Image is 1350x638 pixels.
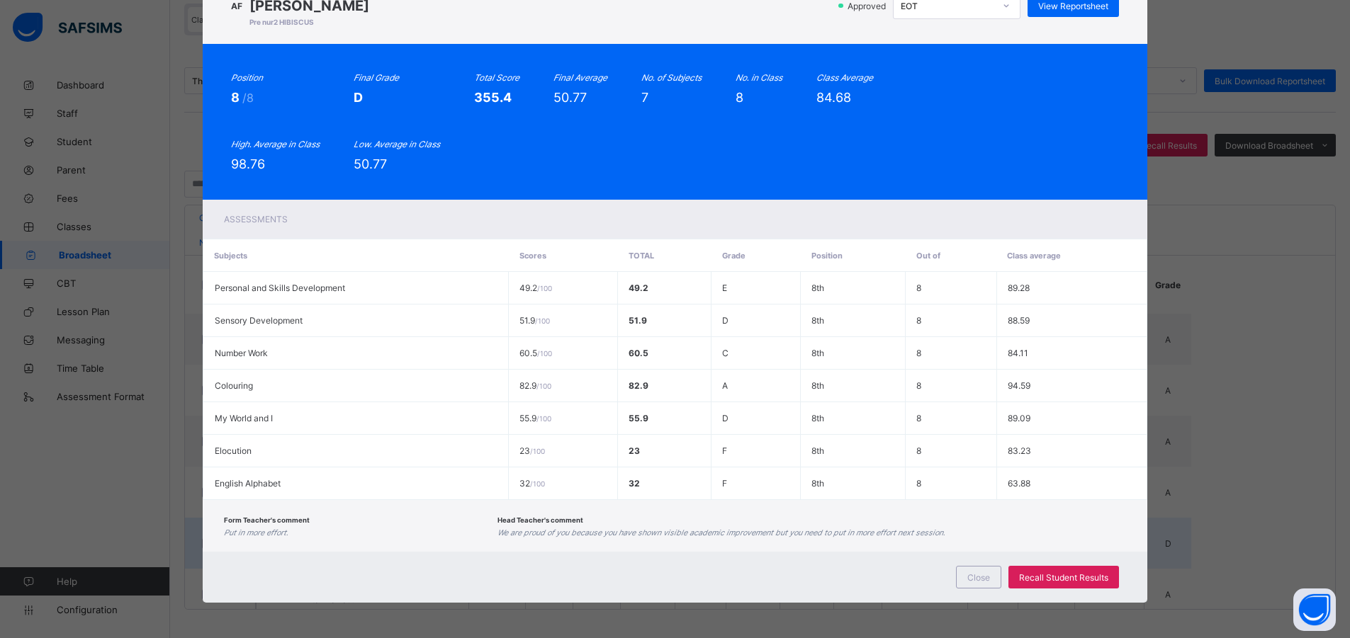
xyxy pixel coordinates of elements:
span: 8 [916,380,921,391]
span: 98.76 [231,156,265,171]
span: 8 [231,90,242,105]
i: Final Grade [354,72,399,83]
span: F [722,445,727,456]
span: Out of [916,251,940,261]
span: /8 [242,91,254,105]
i: No. of Subjects [641,72,702,83]
span: 8 [916,445,921,456]
span: English Alphabet [215,478,281,489]
span: 84.11 [1008,348,1028,358]
span: 8 [916,283,921,293]
span: / 100 [530,479,545,488]
span: 8 [916,478,921,489]
i: Total Score [474,72,519,83]
span: Close [967,572,990,583]
span: Recall Student Results [1019,572,1108,583]
span: Form Teacher's comment [224,516,310,524]
span: 355.4 [474,90,512,105]
span: 82.9 [629,380,648,391]
span: 23 [519,445,545,456]
span: Head Teacher's comment [497,516,583,524]
span: 8th [811,445,824,456]
span: 8th [811,478,824,489]
span: 8th [811,380,824,391]
span: Total [629,251,654,261]
span: View Reportsheet [1038,1,1108,11]
span: C [722,348,729,358]
i: Position [231,72,263,83]
span: 8th [811,283,824,293]
span: Position [811,251,843,261]
span: / 100 [535,317,550,325]
span: 8th [811,348,824,358]
span: Class average [1007,251,1061,261]
span: 63.88 [1008,478,1030,489]
i: No. in Class [736,72,782,83]
span: Subjects [214,251,247,261]
span: D [722,413,729,423]
span: 50.77 [354,156,387,171]
span: Grade [722,251,746,261]
i: High. Average in Class [231,139,320,149]
span: D [722,315,729,326]
span: 89.28 [1008,283,1030,293]
span: 51.9 [519,315,550,326]
span: 88.59 [1008,315,1030,326]
span: 49.2 [629,283,648,293]
span: / 100 [536,382,551,390]
span: 55.9 [519,413,551,423]
span: 49.2 [519,283,552,293]
span: / 100 [536,414,551,423]
i: Final Average [553,72,607,83]
span: Approved [846,1,890,11]
span: Assessments [224,214,288,224]
span: 8 [736,90,743,105]
span: My World and I [215,413,273,423]
span: / 100 [537,284,552,292]
span: A [722,380,728,391]
span: F [722,478,727,489]
span: 8th [811,315,824,326]
span: 8 [916,315,921,326]
span: Pre nur2 HIBISCUS [249,18,369,26]
span: 32 [629,478,640,489]
i: Low. Average in Class [354,139,440,149]
span: Scores [519,251,546,261]
span: D [354,90,363,105]
span: 8 [916,348,921,358]
span: 84.68 [816,90,851,105]
span: / 100 [530,447,545,455]
i: Class Average [816,72,873,83]
i: We are proud of you because you have shown visible academic improvement but you need to put in mo... [497,528,945,537]
span: 60.5 [629,348,648,358]
span: Colouring [215,380,253,391]
span: 23 [629,445,640,456]
span: Elocution [215,445,252,456]
span: 8th [811,413,824,423]
div: EOT [901,1,994,11]
span: 7 [641,90,648,105]
span: 94.59 [1008,380,1030,391]
span: 89.09 [1008,413,1030,423]
span: 32 [519,478,545,489]
span: 82.9 [519,380,551,391]
span: 8 [916,413,921,423]
span: / 100 [537,349,552,358]
button: Open asap [1293,588,1336,631]
span: 83.23 [1008,445,1031,456]
span: 50.77 [553,90,587,105]
span: 51.9 [629,315,647,326]
span: Personal and Skills Development [215,283,345,293]
span: Sensory Development [215,315,303,326]
span: AF [231,1,242,11]
span: E [722,283,727,293]
span: Number Work [215,348,268,358]
i: Put in more effort. [224,528,288,537]
span: 55.9 [629,413,648,423]
span: 60.5 [519,348,552,358]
